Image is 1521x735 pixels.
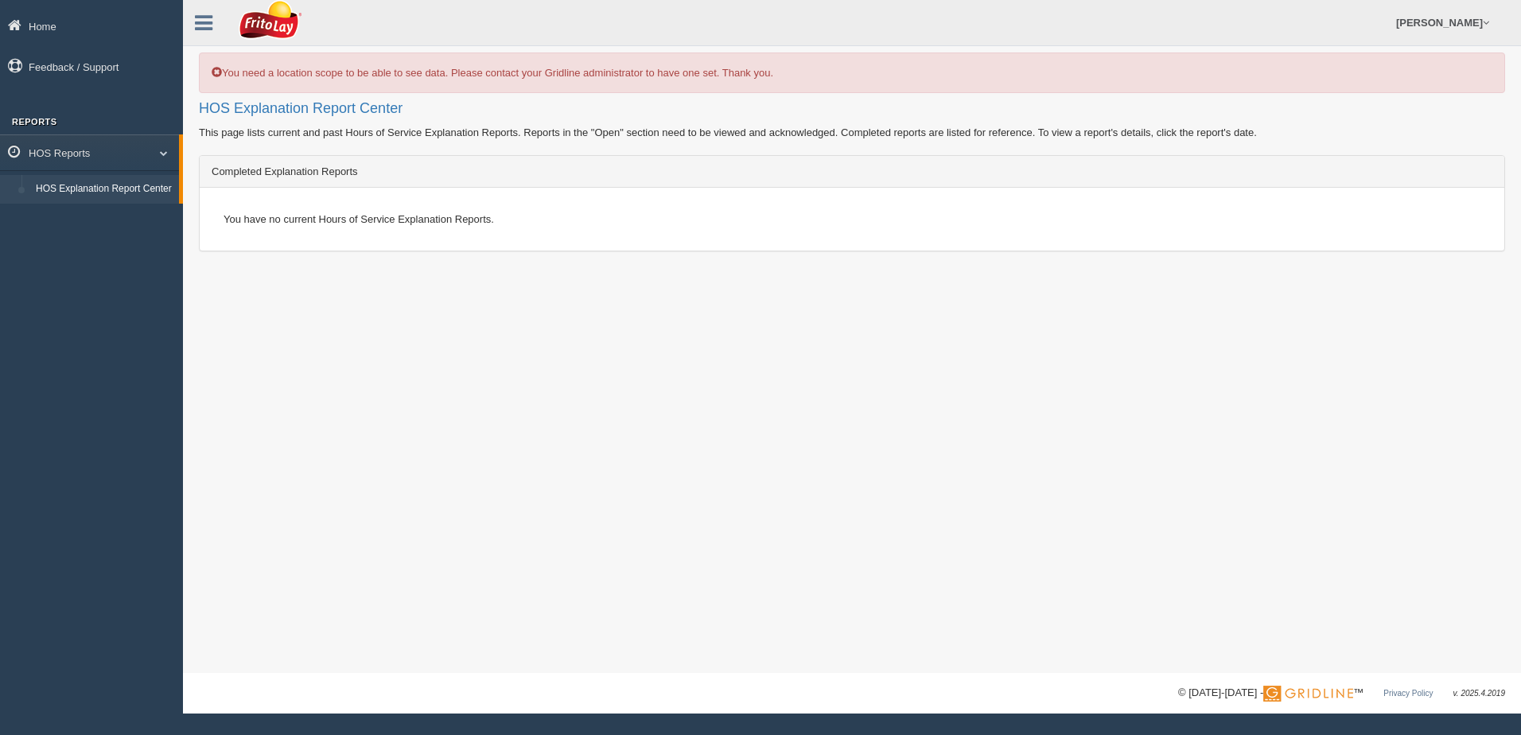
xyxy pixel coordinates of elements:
[1383,689,1433,698] a: Privacy Policy
[1453,689,1505,698] span: v. 2025.4.2019
[212,200,1492,239] div: You have no current Hours of Service Explanation Reports.
[199,101,1505,117] h2: HOS Explanation Report Center
[1263,686,1353,702] img: Gridline
[199,52,1505,93] div: You need a location scope to be able to see data. Please contact your Gridline administrator to h...
[29,175,179,204] a: HOS Explanation Report Center
[1178,685,1505,702] div: © [DATE]-[DATE] - ™
[200,156,1504,188] div: Completed Explanation Reports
